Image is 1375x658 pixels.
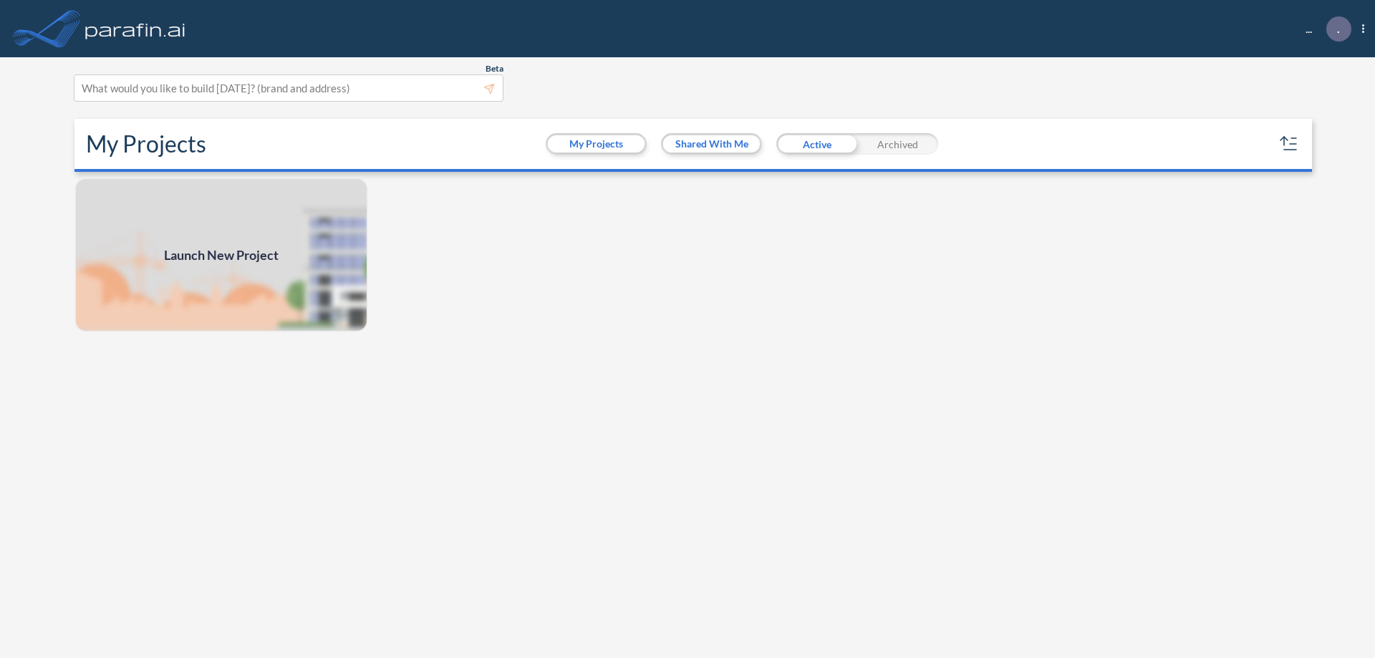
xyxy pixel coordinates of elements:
[663,135,760,153] button: Shared With Me
[1284,16,1364,42] div: ...
[1337,22,1340,35] p: .
[486,63,503,74] span: Beta
[548,135,645,153] button: My Projects
[82,14,188,43] img: logo
[86,130,206,158] h2: My Projects
[857,133,938,155] div: Archived
[776,133,857,155] div: Active
[164,246,279,265] span: Launch New Project
[74,178,368,332] img: add
[74,178,368,332] a: Launch New Project
[1278,132,1301,155] button: sort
